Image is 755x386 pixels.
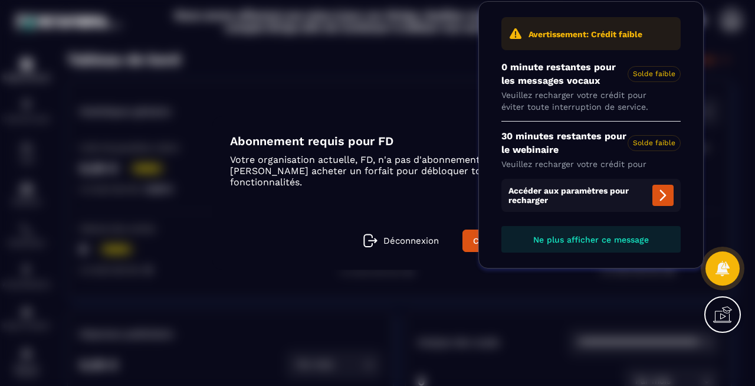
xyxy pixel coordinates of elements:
[533,235,649,244] span: Ne plus afficher ce message
[528,29,642,41] p: Avertissement: Crédit faible
[501,61,681,87] p: 0 minute restantes pour les messages vocaux
[501,179,681,212] span: Accéder aux paramètres pour recharger
[501,159,681,182] p: Veuillez recharger votre crédit pour éviter toute interruption de service.
[230,154,525,188] p: Votre organisation actuelle, FD, n'a pas d'abonnement actif. [PERSON_NAME] acheter un forfait pou...
[501,90,681,113] p: Veuillez recharger votre crédit pour éviter toute interruption de service.
[501,130,681,156] p: 30 minutes restantes pour le webinaire
[628,66,681,82] span: Solde faible
[383,235,439,246] p: Déconnexion
[230,134,525,148] h4: Abonnement requis pour FD
[462,230,525,252] a: Continuez
[501,226,681,253] button: Ne plus afficher ce message
[628,135,681,151] span: Solde faible
[363,234,439,248] a: Déconnexion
